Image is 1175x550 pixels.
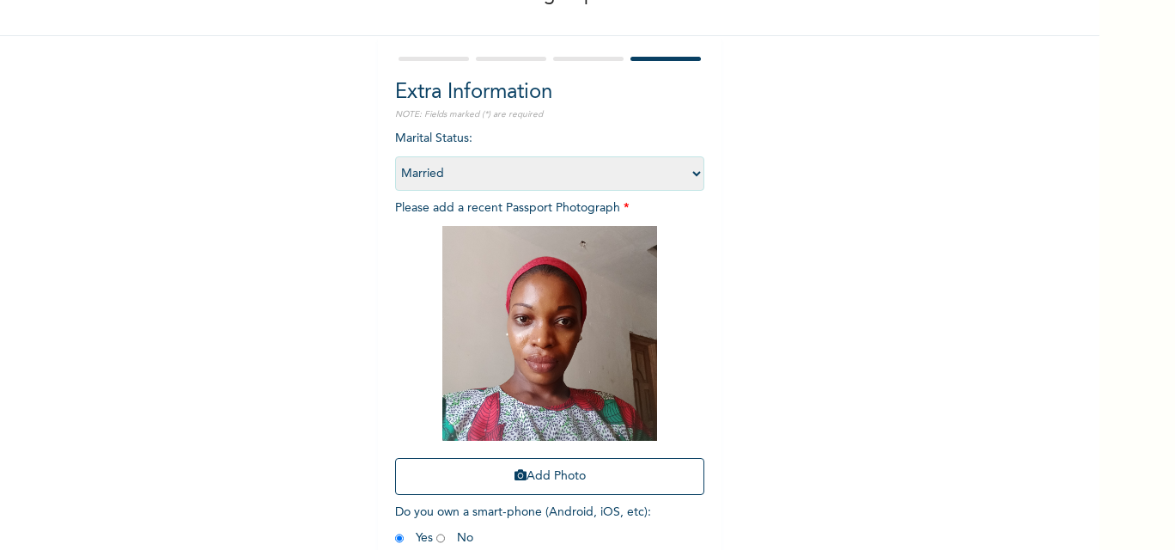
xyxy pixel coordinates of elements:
[442,226,657,441] img: Crop
[395,202,704,504] span: Please add a recent Passport Photograph
[395,458,704,495] button: Add Photo
[395,132,704,180] span: Marital Status :
[395,506,651,544] span: Do you own a smart-phone (Android, iOS, etc) : Yes No
[395,77,704,108] h2: Extra Information
[395,108,704,121] p: NOTE: Fields marked (*) are required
